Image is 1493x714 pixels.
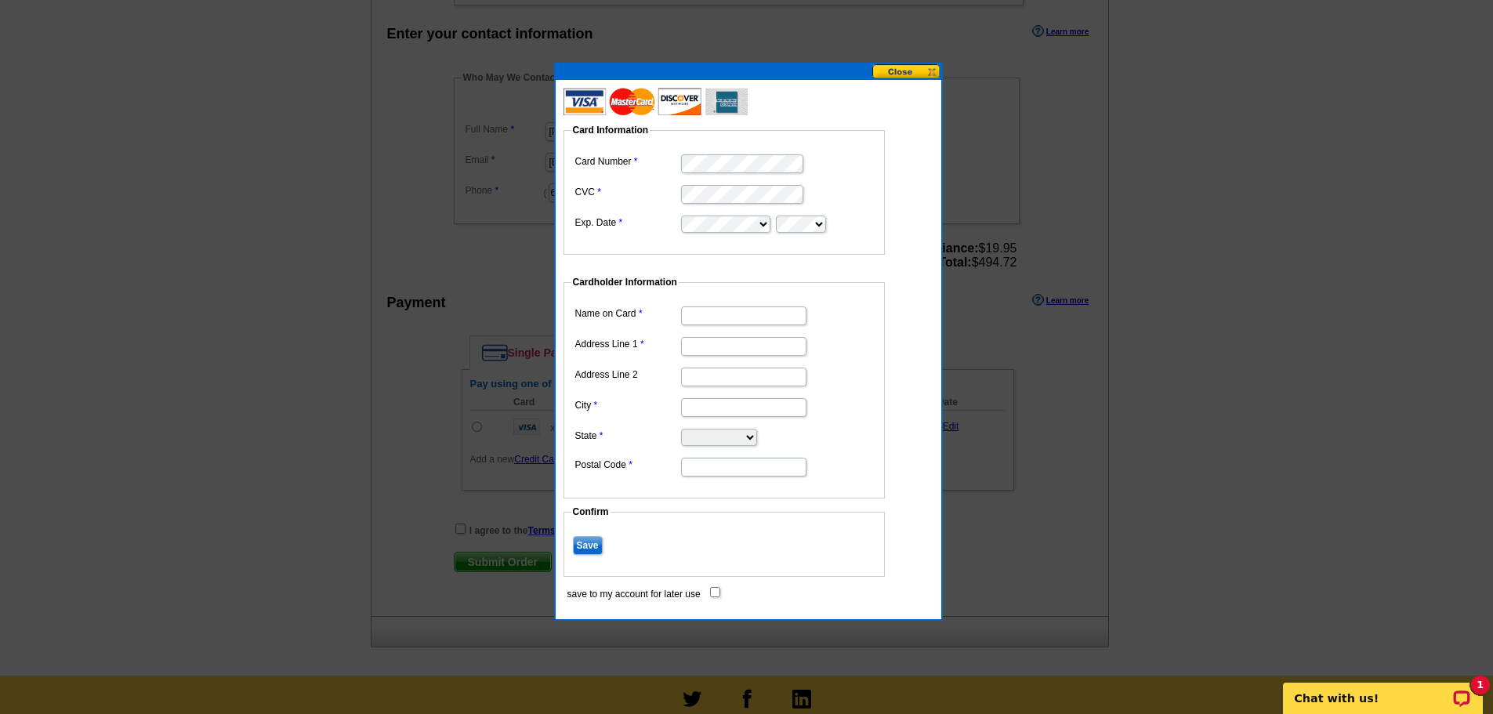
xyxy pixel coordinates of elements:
[575,337,679,351] label: Address Line 1
[575,185,679,199] label: CVC
[575,398,679,412] label: City
[575,368,679,382] label: Address Line 2
[575,216,679,230] label: Exp. Date
[1273,665,1493,714] iframe: LiveChat chat widget
[571,275,679,289] legend: Cardholder Information
[571,505,611,519] legend: Confirm
[575,154,679,169] label: Card Number
[563,88,748,115] img: acceptedCards.gif
[571,123,650,137] legend: Card Information
[575,306,679,321] label: Name on Card
[573,536,603,555] input: Save
[567,587,701,601] label: save to my account for later use
[575,429,679,443] label: State
[575,458,679,472] label: Postal Code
